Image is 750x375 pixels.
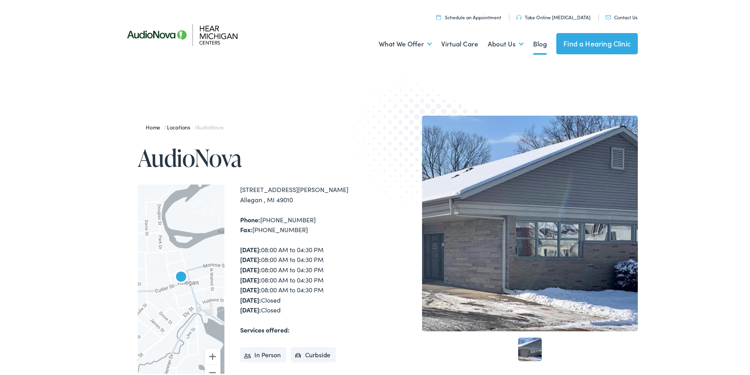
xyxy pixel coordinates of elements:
h1: AudioNova [138,143,378,169]
a: About Us [488,28,524,57]
span: AudioNova [196,122,223,129]
button: Zoom in [205,347,220,363]
a: 1 [518,336,542,360]
a: Take Online [MEDICAL_DATA] [516,12,591,19]
strong: [DATE]: [240,284,261,292]
strong: [DATE]: [240,274,261,283]
a: Schedule an Appointment [436,12,501,19]
div: AudioNova [172,267,191,286]
a: Blog [533,28,547,57]
strong: [DATE]: [240,304,261,312]
span: / / [146,122,223,129]
a: Home [146,122,164,129]
li: In Person [240,345,286,361]
strong: [DATE]: [240,294,261,303]
div: [PHONE_NUMBER] [PHONE_NUMBER] [240,213,378,233]
a: What We Offer [379,28,432,57]
img: utility icon [436,13,441,18]
strong: [DATE]: [240,253,261,262]
img: utility icon [606,14,611,18]
strong: Fax: [240,224,252,232]
a: Virtual Care [441,28,478,57]
a: Contact Us [606,12,637,19]
li: Curbside [291,345,336,361]
strong: Phone: [240,214,260,222]
strong: Services offered: [240,324,290,333]
div: 08:00 AM to 04:30 PM 08:00 AM to 04:30 PM 08:00 AM to 04:30 PM 08:00 AM to 04:30 PM 08:00 AM to 0... [240,243,378,314]
div: [STREET_ADDRESS][PERSON_NAME] Allegan , MI 49010 [240,183,378,203]
strong: [DATE]: [240,244,261,252]
a: Find a Hearing Clinic [556,31,638,53]
strong: [DATE]: [240,264,261,272]
a: Locations [167,122,194,129]
img: utility icon [516,13,522,18]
